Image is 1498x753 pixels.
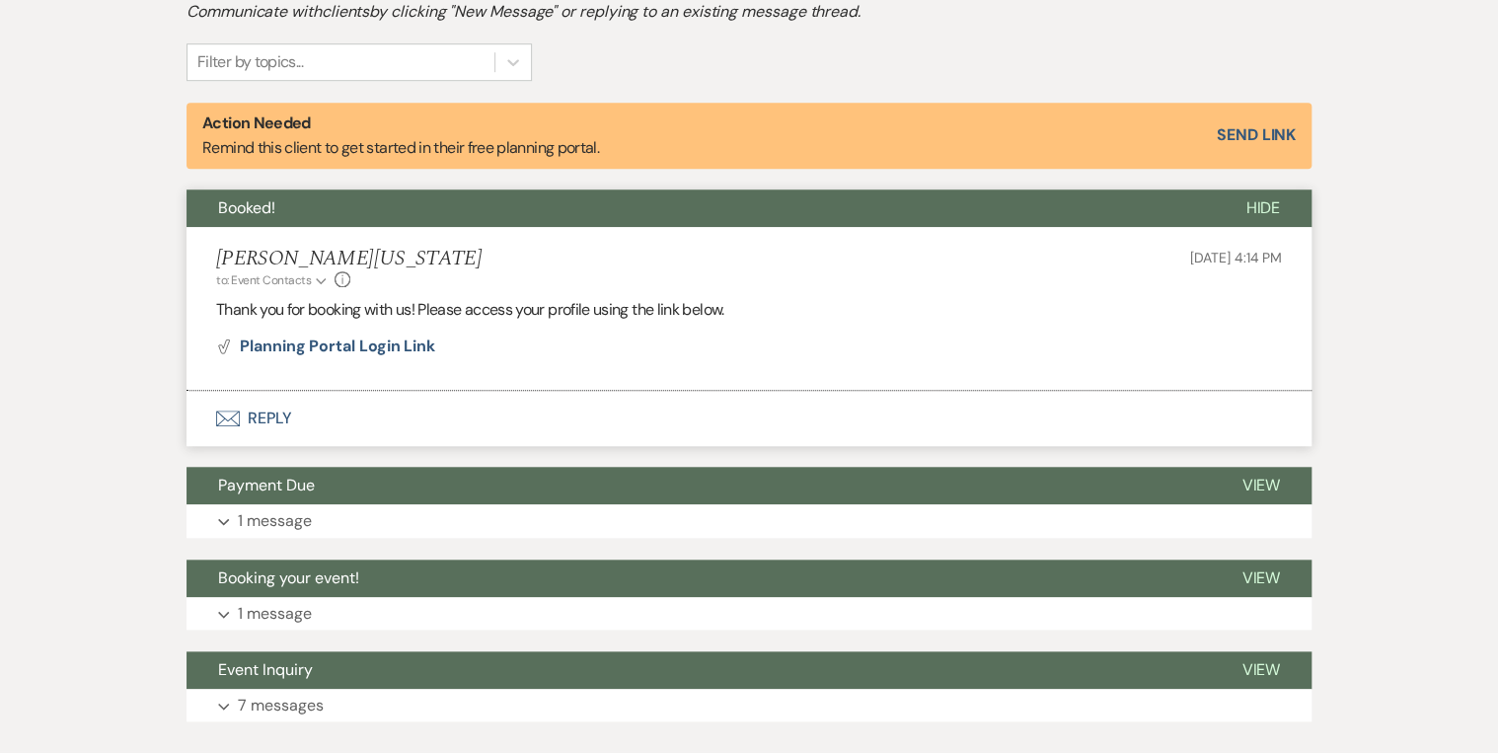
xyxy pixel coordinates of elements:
button: Booked! [187,189,1214,227]
button: View [1210,651,1311,689]
button: Send Link [1217,127,1296,143]
span: View [1241,659,1280,680]
p: Remind this client to get started in their free planning portal. [202,111,599,161]
span: to: Event Contacts [216,272,311,288]
span: View [1241,567,1280,588]
p: Thank you for booking with us! Please access your profile using the link below. [216,297,1282,323]
strong: Action Needed [202,113,311,133]
button: Booking your event! [187,560,1210,597]
button: to: Event Contacts [216,271,330,289]
span: Event Inquiry [218,659,313,680]
span: View [1241,475,1280,495]
button: View [1210,560,1311,597]
button: 7 messages [187,689,1311,722]
button: 1 message [187,597,1311,631]
button: Hide [1214,189,1311,227]
span: Booking your event! [218,567,359,588]
p: 1 message [238,508,312,534]
button: View [1210,467,1311,504]
span: Payment Due [218,475,315,495]
span: [DATE] 4:14 PM [1190,249,1282,266]
button: Event Inquiry [187,651,1210,689]
p: 7 messages [238,693,324,718]
button: Reply [187,391,1311,446]
span: Hide [1245,197,1280,218]
button: Payment Due [187,467,1210,504]
p: 1 message [238,601,312,627]
button: 1 message [187,504,1311,538]
span: Booked! [218,197,275,218]
div: Filter by topics... [197,50,303,74]
span: Planning Portal Login Link [240,336,435,356]
h5: [PERSON_NAME][US_STATE] [216,247,482,271]
button: Planning Portal Login Link [216,339,435,354]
